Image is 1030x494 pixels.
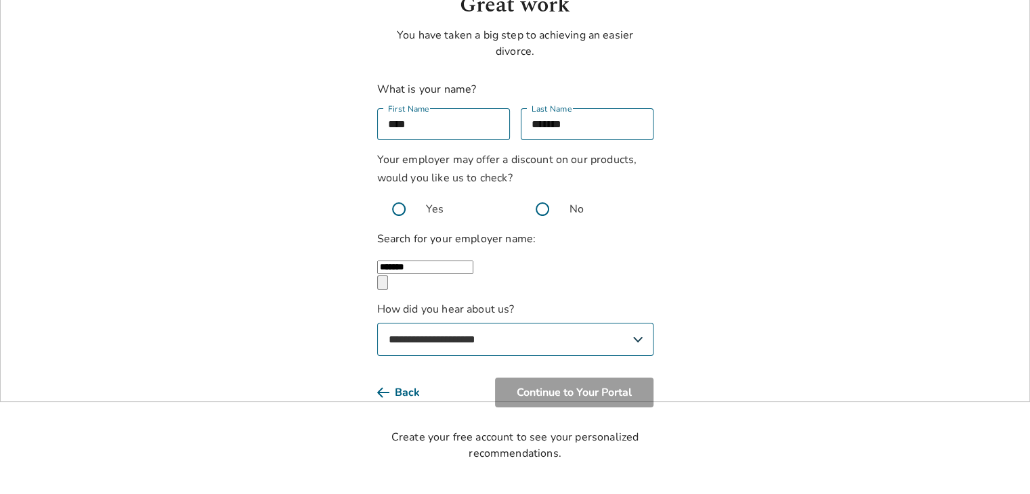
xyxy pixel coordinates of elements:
[377,27,653,60] p: You have taken a big step to achieving an easier divorce.
[377,231,536,246] label: Search for your employer name:
[495,378,653,407] button: Continue to Your Portal
[377,275,388,290] button: Clear
[377,323,653,356] select: How did you hear about us?
[377,152,637,185] span: Your employer may offer a discount on our products, would you like us to check?
[377,378,442,407] button: Back
[532,102,572,116] label: Last Name
[377,82,477,97] label: What is your name?
[962,429,1030,494] iframe: Chat Widget
[388,102,429,116] label: First Name
[377,429,653,462] div: Create your free account to see your personalized recommendations.
[377,301,653,356] label: How did you hear about us?
[570,201,584,217] span: No
[426,201,444,217] span: Yes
